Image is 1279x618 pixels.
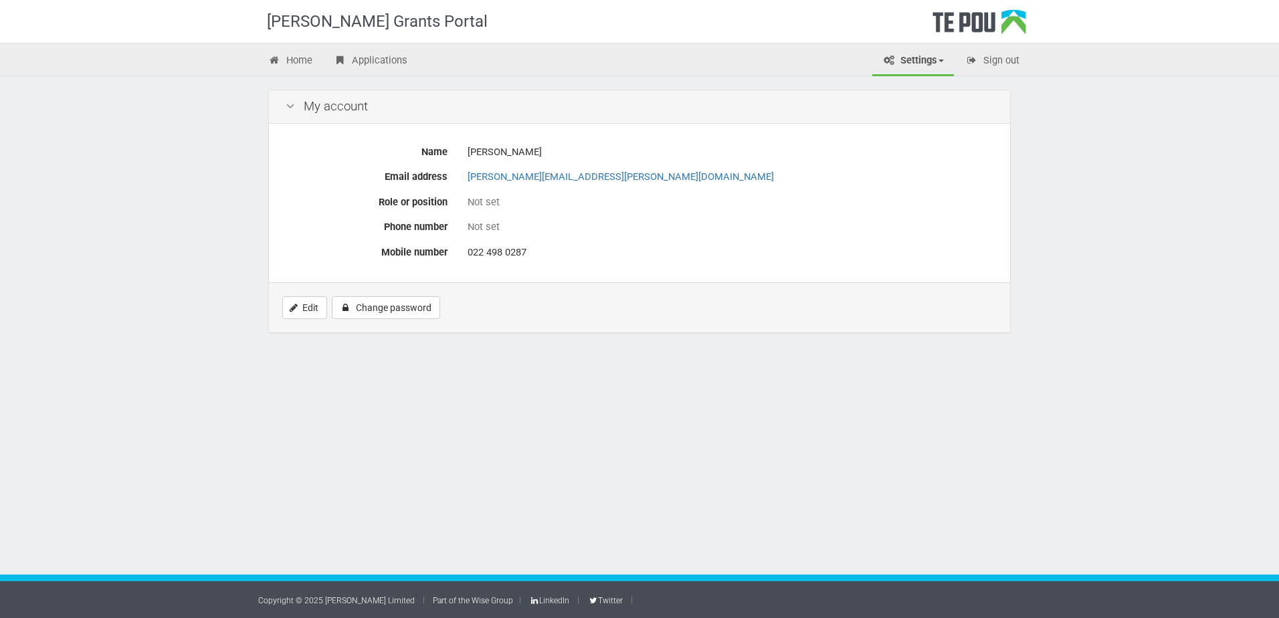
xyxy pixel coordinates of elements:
a: Settings [872,47,954,76]
a: Sign out [955,47,1029,76]
a: Change password [332,296,440,319]
div: Not set [468,220,993,234]
a: Home [258,47,322,76]
a: Applications [324,47,417,76]
a: Part of the Wise Group [433,596,513,605]
label: Name [276,140,458,159]
label: Email address [276,165,458,184]
a: Copyright © 2025 [PERSON_NAME] Limited [258,596,415,605]
div: Not set [468,195,993,209]
label: Role or position [276,191,458,209]
div: My account [269,90,1010,124]
label: Mobile number [276,241,458,260]
a: [PERSON_NAME][EMAIL_ADDRESS][PERSON_NAME][DOMAIN_NAME] [468,171,774,183]
a: Edit [282,296,327,319]
div: 022 498 0287 [468,241,993,264]
a: Twitter [587,596,622,605]
div: [PERSON_NAME] [468,140,993,164]
a: LinkedIn [529,596,569,605]
label: Phone number [276,215,458,234]
div: Te Pou Logo [932,9,1026,43]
